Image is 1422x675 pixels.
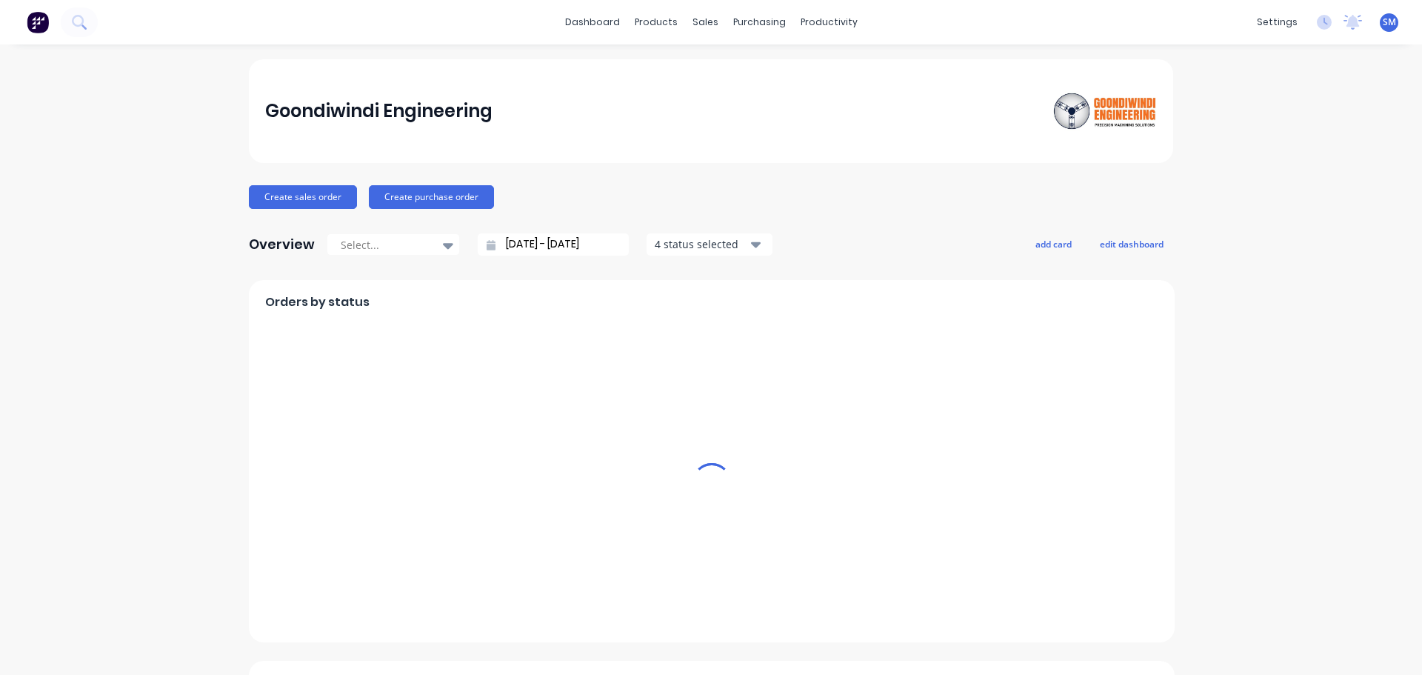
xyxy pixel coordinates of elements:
div: Overview [249,230,315,259]
button: edit dashboard [1090,234,1173,253]
button: add card [1026,234,1081,253]
div: Goondiwindi Engineering [265,96,493,126]
div: products [627,11,685,33]
a: dashboard [558,11,627,33]
div: sales [685,11,726,33]
div: productivity [793,11,865,33]
div: settings [1249,11,1305,33]
button: Create purchase order [369,185,494,209]
div: 4 status selected [655,236,748,252]
span: Orders by status [265,293,370,311]
span: SM [1383,16,1396,29]
div: purchasing [726,11,793,33]
button: 4 status selected [647,233,772,256]
button: Create sales order [249,185,357,209]
img: Factory [27,11,49,33]
img: Goondiwindi Engineering [1053,84,1157,138]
